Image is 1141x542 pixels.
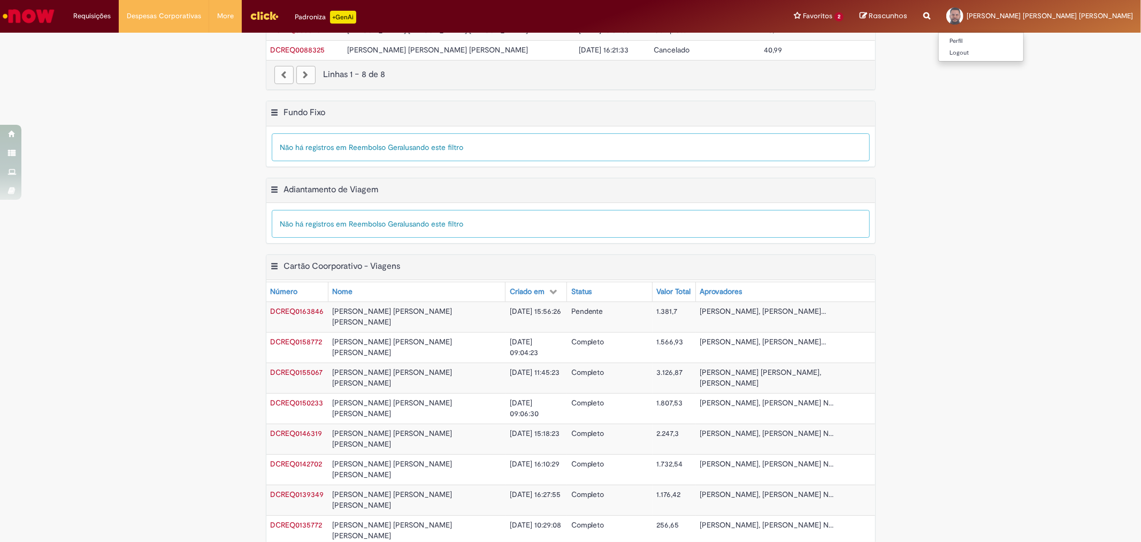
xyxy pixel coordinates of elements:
span: 1.566,93 [657,337,684,347]
span: 1.381,7 [657,306,678,316]
span: [DATE] 15:56:26 [510,306,561,316]
div: Não há registros em Reembolso Geral [272,133,870,161]
span: [PERSON_NAME] [PERSON_NAME] [PERSON_NAME] [333,306,455,327]
a: Rascunhos [860,11,907,21]
h2: Fundo Fixo [284,107,326,118]
span: [PERSON_NAME], [PERSON_NAME] N... [700,459,834,469]
span: usando este filtro [405,219,464,229]
span: Completo [571,520,604,530]
span: [PERSON_NAME] [PERSON_NAME] [PERSON_NAME] [333,367,455,388]
span: 256,65 [657,520,679,530]
span: [DATE] 16:27:55 [510,490,561,499]
a: Abrir Registro: DCREQ0142702 [271,459,323,469]
span: [PERSON_NAME] [PERSON_NAME] [PERSON_NAME] [333,490,455,510]
img: click_logo_yellow_360x200.png [250,7,279,24]
span: Favoritos [803,11,832,21]
span: 1.732,54 [657,459,683,469]
h2: Adiantamento de Viagem [284,184,379,195]
a: Abrir Registro: DCREQ0150233 [271,398,324,408]
a: Abrir Registro: DCREQ0146319 [271,428,323,438]
span: [DATE] 16:21:33 [579,45,629,55]
button: Fundo Fixo Menu de contexto [271,107,279,121]
span: [PERSON_NAME] [PERSON_NAME] [PERSON_NAME] [967,11,1133,20]
h2: Cartão Coorporativo - Viagens [284,261,401,272]
button: Adiantamento de Viagem Menu de contexto [271,184,279,198]
span: [DATE] 11:45:23 [510,367,560,377]
a: Abrir Registro: DCREQ0155067 [271,367,323,377]
span: [PERSON_NAME], [PERSON_NAME]... [700,306,826,316]
div: Linhas 1 − 8 de 8 [274,69,867,81]
span: [PERSON_NAME] [PERSON_NAME] [PERSON_NAME] [348,45,529,55]
span: DCREQ0135772 [271,520,323,530]
span: [DATE] 09:04:23 [510,337,538,357]
span: [PERSON_NAME], [PERSON_NAME] N... [700,520,834,530]
span: [PERSON_NAME], [PERSON_NAME] N... [700,428,834,438]
span: [PERSON_NAME], [PERSON_NAME]... [700,337,826,347]
span: More [217,11,234,21]
span: 40,99 [764,45,783,55]
span: DCREQ0163846 [271,306,324,316]
div: Número [271,287,298,297]
div: Criado em [510,287,545,297]
span: 2.247,3 [657,428,679,438]
span: Completo [571,367,604,377]
span: Completo [571,459,604,469]
a: Abrir Registro: DCREQ0158772 [271,337,323,347]
span: Completo [571,337,604,347]
span: 2 [834,12,844,21]
a: Logout [939,47,1023,59]
span: 1.176,42 [657,490,681,499]
span: [PERSON_NAME], [PERSON_NAME] N... [700,398,834,408]
span: Requisições [73,11,111,21]
span: Completo [571,490,604,499]
span: DCREQ0139349 [271,490,324,499]
p: +GenAi [330,11,356,24]
span: [PERSON_NAME] [PERSON_NAME] [PERSON_NAME] [333,337,455,357]
span: DCREQ0155067 [271,367,323,377]
div: Valor Total [657,287,691,297]
span: [DATE] 10:29:08 [510,520,561,530]
div: Status [571,287,592,297]
a: Abrir Registro: DCREQ0139349 [271,490,324,499]
span: usando este filtro [405,142,464,152]
span: 3.126,87 [657,367,683,377]
span: DCREQ0088325 [271,45,325,55]
span: Cancelado [654,45,690,55]
span: DCREQ0146319 [271,428,323,438]
div: Nome [333,287,353,297]
div: Não há registros em Reembolso Geral [272,210,870,238]
button: Cartão Coorporativo - Viagens Menu de contexto [271,261,279,275]
div: Aprovadores [700,287,742,297]
div: Padroniza [295,11,356,24]
span: [PERSON_NAME] [PERSON_NAME] [PERSON_NAME] [333,459,455,479]
span: [DATE] 09:06:30 [510,398,539,418]
span: DCREQ0158772 [271,337,323,347]
span: 1.807,53 [657,398,683,408]
span: [DATE] 15:18:23 [510,428,560,438]
span: Despesas Corporativas [127,11,201,21]
span: Pendente [571,306,603,316]
span: [PERSON_NAME] [PERSON_NAME] [PERSON_NAME] [333,428,455,449]
span: DCREQ0150233 [271,398,324,408]
img: ServiceNow [1,5,56,27]
span: Rascunhos [869,11,907,21]
span: DCREQ0142702 [271,459,323,469]
span: [DATE] 16:10:29 [510,459,560,469]
nav: paginação [266,60,875,89]
span: Completo [571,428,604,438]
a: Perfil [939,35,1023,47]
a: Abrir Registro: DCREQ0088325 [271,45,325,55]
span: Completo [571,398,604,408]
span: [PERSON_NAME] [PERSON_NAME] [PERSON_NAME] [333,520,455,540]
span: [PERSON_NAME], [PERSON_NAME] N... [700,490,834,499]
span: [PERSON_NAME] [PERSON_NAME] [PERSON_NAME] [333,398,455,418]
a: Abrir Registro: DCREQ0163846 [271,306,324,316]
span: [PERSON_NAME] [PERSON_NAME], [PERSON_NAME] [700,367,824,388]
a: Abrir Registro: DCREQ0135772 [271,520,323,530]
